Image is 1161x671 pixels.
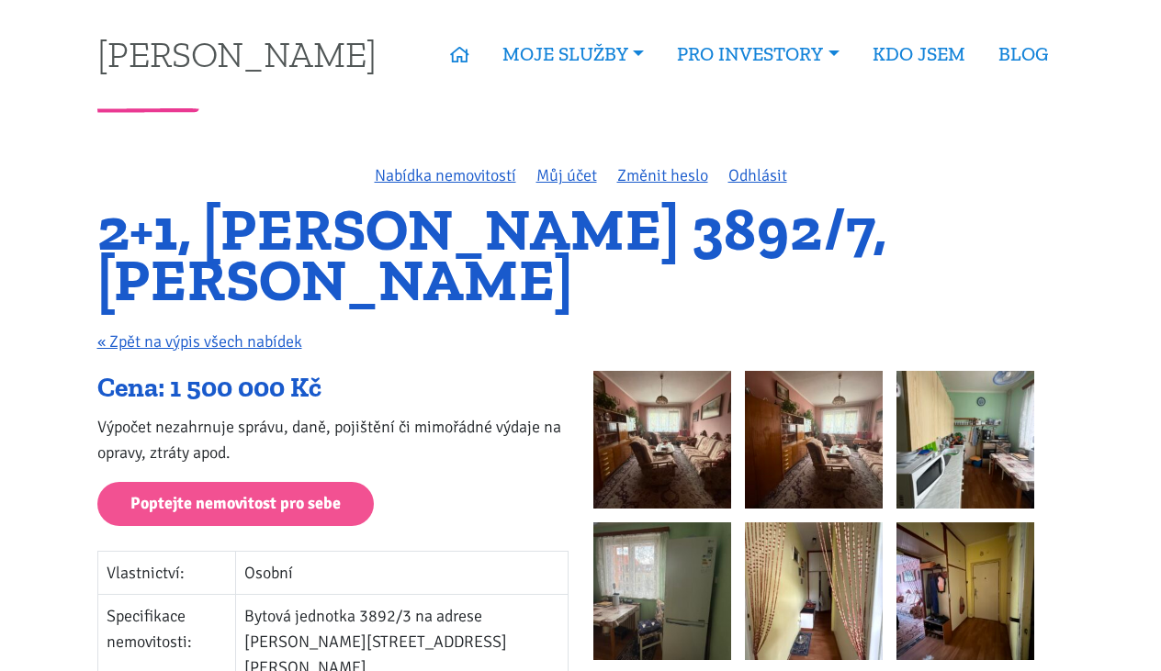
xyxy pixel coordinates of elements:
a: « Zpět na výpis všech nabídek [97,331,302,352]
td: Osobní [236,552,568,595]
a: PRO INVESTORY [660,33,855,75]
a: Odhlásit [728,165,787,185]
a: [PERSON_NAME] [97,36,377,72]
a: Nabídka nemovitostí [375,165,516,185]
h1: 2+1, [PERSON_NAME] 3892/7, [PERSON_NAME] [97,205,1065,305]
a: Změnit heslo [617,165,708,185]
a: Poptejte nemovitost pro sebe [97,482,374,527]
a: BLOG [982,33,1065,75]
a: KDO JSEM [856,33,982,75]
a: Můj účet [536,165,597,185]
td: Vlastnictví: [97,552,236,595]
div: Cena: 1 500 000 Kč [97,371,569,406]
p: Výpočet nezahrnuje správu, daně, pojištění či mimořádné výdaje na opravy, ztráty apod. [97,414,569,465]
a: MOJE SLUŽBY [486,33,660,75]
